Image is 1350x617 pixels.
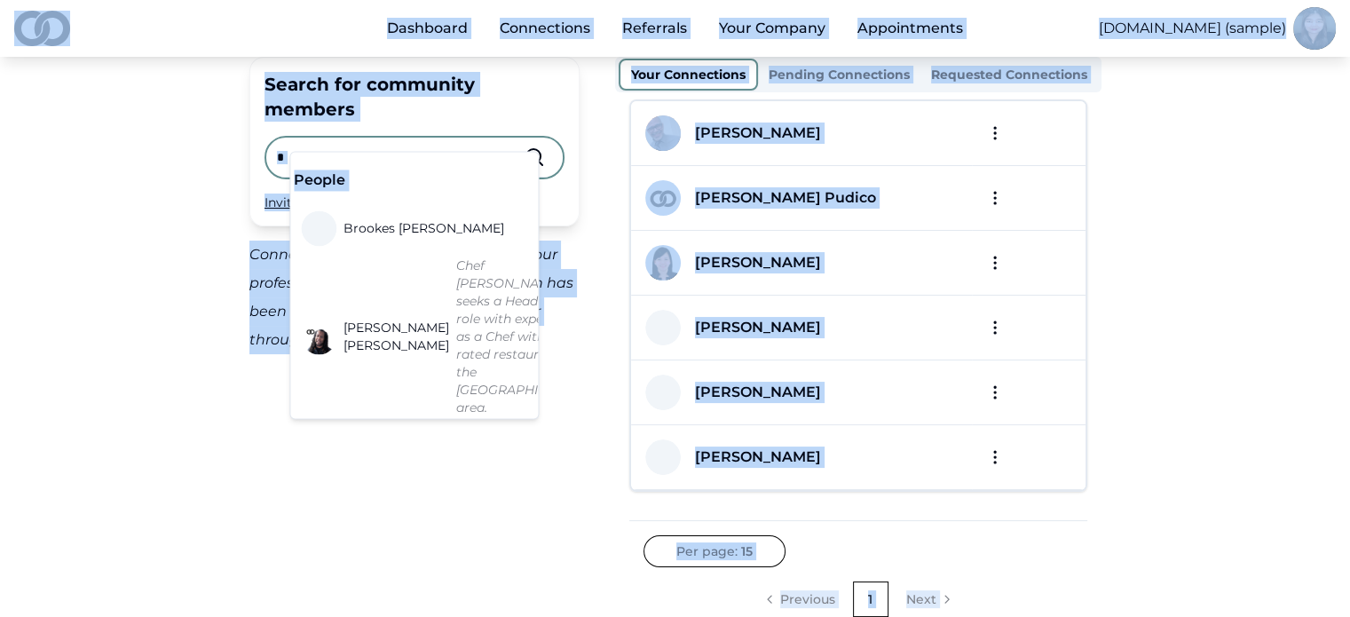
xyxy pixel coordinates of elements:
img: logo [14,11,70,46]
button: Your Company [705,11,840,46]
a: Appointments [843,11,977,46]
img: c5a994b8-1df4-4c55-a0c5-fff68abd3c00-Kim%20Headshot-profile_picture.jpg [1293,7,1336,50]
div: People [294,170,534,191]
img: 2fb9f752-7932-4bfa-8255-0bdd552e1fda-IMG_9951-profile_picture.jpeg [645,115,681,151]
nav: Main [373,11,977,46]
nav: pagination [643,581,1073,617]
a: [PERSON_NAME] [681,317,821,338]
a: [PERSON_NAME] [681,382,821,403]
div: [PERSON_NAME] [695,382,821,403]
span: 15 [741,542,753,560]
div: [PERSON_NAME] [695,447,821,468]
a: [PERSON_NAME] [681,123,821,144]
div: [PERSON_NAME] [695,252,821,273]
img: 126d1970-4131-4eca-9e04-994076d8ae71-2-profile_picture.jpeg [645,180,681,216]
span: [PERSON_NAME] [PERSON_NAME] [343,319,449,354]
div: Suggestions [290,152,538,418]
span: Brookes [PERSON_NAME] [343,219,504,237]
a: 1 [853,581,888,617]
a: [PERSON_NAME] Pudico [681,187,876,209]
div: [PERSON_NAME] [695,123,821,144]
button: Requested Connections [920,60,1098,89]
div: Search for community members [264,72,564,122]
div: [PERSON_NAME] [695,317,821,338]
img: 1f1e6ded-7e6e-4da0-8d9b-facf9315d0a3-ID%20Pic-profile_picture.jpg [645,245,681,281]
a: Connections [486,11,604,46]
div: [PERSON_NAME] Pudico [695,187,876,209]
button: [DOMAIN_NAME] (sample) [1099,18,1286,39]
em: Chef [PERSON_NAME] seeks a Head Chef role with experience as a Chef with a top rated restaurant i... [456,257,592,415]
div: Invite your peers and colleagues → [264,194,564,211]
a: Dashboard [373,11,482,46]
button: Pending Connections [758,60,920,89]
img: fc566690-cf65-45d8-a465-1d4f683599e2-basimCC1-profile_picture.png [301,319,336,354]
a: [PERSON_NAME] [681,252,821,273]
button: Your Connections [619,59,758,91]
a: Brookes [PERSON_NAME] [301,210,511,246]
a: Referrals [608,11,701,46]
div: Connections are essential for growing your professional network. Once a connection has been appro... [249,241,580,354]
a: [PERSON_NAME] [PERSON_NAME]Chef [PERSON_NAME] seeks a Head Chef role with experience as a Chef wi... [301,257,592,416]
a: [PERSON_NAME] [681,447,821,468]
button: Per page:15 [643,535,786,567]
